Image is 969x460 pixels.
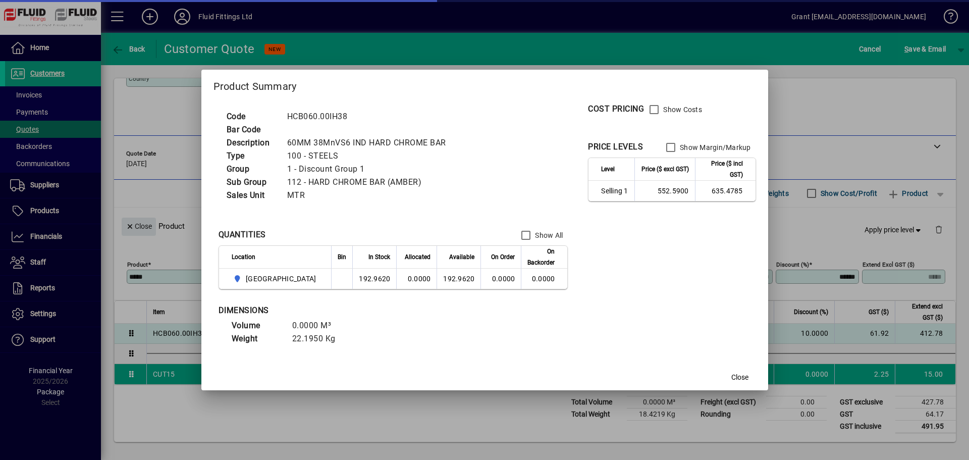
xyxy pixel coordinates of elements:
[222,136,282,149] td: Description
[405,251,430,263] span: Allocated
[661,105,702,115] label: Show Costs
[396,269,437,289] td: 0.0000
[222,163,282,176] td: Group
[282,163,458,176] td: 1 - Discount Group 1
[227,319,287,332] td: Volume
[702,158,743,180] span: Price ($ incl GST)
[641,164,689,175] span: Price ($ excl GST)
[219,229,266,241] div: QUANTITIES
[588,103,644,115] div: COST PRICING
[634,181,695,201] td: 552.5900
[232,273,320,285] span: AUCKLAND
[724,368,756,386] button: Close
[282,110,458,123] td: HCB060.00IH38
[232,251,255,263] span: Location
[287,319,348,332] td: 0.0000 M³
[222,123,282,136] td: Bar Code
[282,189,458,202] td: MTR
[695,181,756,201] td: 635.4785
[437,269,480,289] td: 192.9620
[368,251,390,263] span: In Stock
[282,176,458,189] td: 112 - HARD CHROME BAR (AMBER)
[492,275,515,283] span: 0.0000
[449,251,474,263] span: Available
[601,164,615,175] span: Level
[678,142,751,152] label: Show Margin/Markup
[282,149,458,163] td: 100 - STEELS
[282,136,458,149] td: 60MM 38MnVS6 IND HARD CHROME BAR
[521,269,567,289] td: 0.0000
[352,269,396,289] td: 192.9620
[227,332,287,345] td: Weight
[527,246,555,268] span: On Backorder
[338,251,346,263] span: Bin
[222,176,282,189] td: Sub Group
[246,274,316,284] span: [GEOGRAPHIC_DATA]
[731,372,748,383] span: Close
[588,141,643,153] div: PRICE LEVELS
[287,332,348,345] td: 22.1950 Kg
[222,189,282,202] td: Sales Unit
[201,70,768,99] h2: Product Summary
[219,304,471,317] div: DIMENSIONS
[533,230,563,240] label: Show All
[222,110,282,123] td: Code
[601,186,628,196] span: Selling 1
[222,149,282,163] td: Type
[491,251,515,263] span: On Order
